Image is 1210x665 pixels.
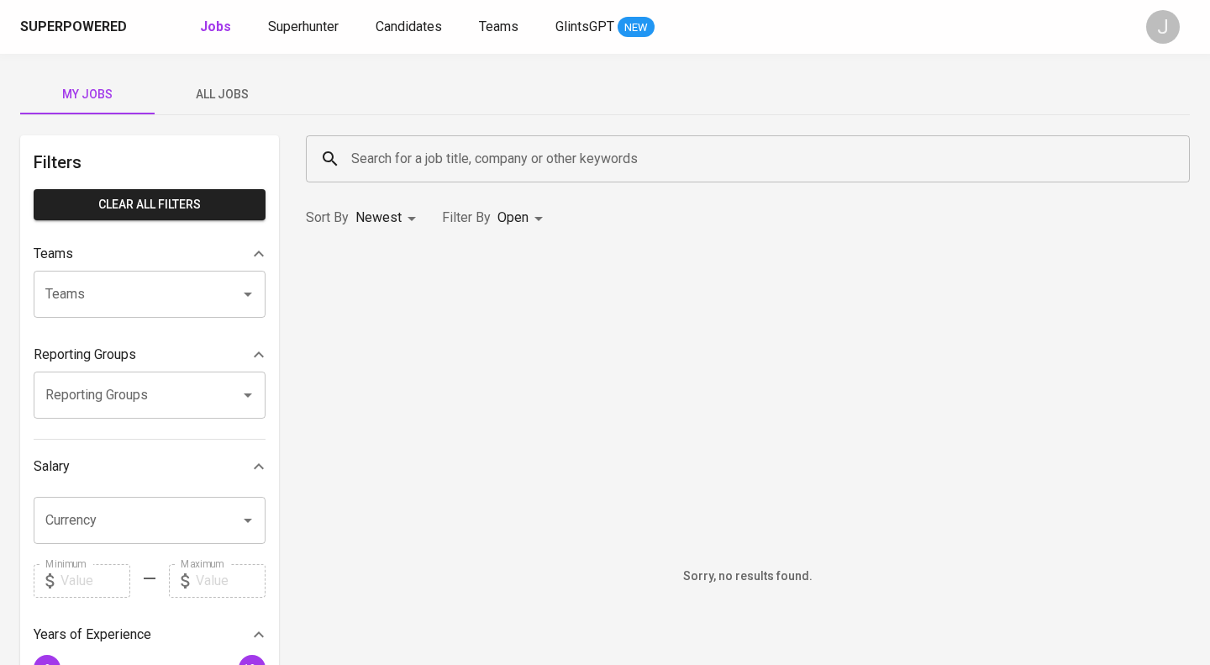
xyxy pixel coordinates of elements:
[34,189,266,220] button: Clear All filters
[306,567,1190,586] h6: Sorry, no results found.
[34,149,266,176] h6: Filters
[442,208,491,228] p: Filter By
[20,18,127,37] div: Superpowered
[20,14,153,40] a: Superpoweredapp logo
[47,194,252,215] span: Clear All filters
[34,237,266,271] div: Teams
[200,18,231,34] b: Jobs
[479,18,518,34] span: Teams
[34,450,266,483] div: Salary
[236,509,260,532] button: Open
[497,203,549,234] div: Open
[1146,10,1180,44] div: J
[497,209,529,225] span: Open
[34,345,136,365] p: Reporting Groups
[268,18,339,34] span: Superhunter
[130,14,153,40] img: app logo
[60,564,130,598] input: Value
[376,17,445,38] a: Candidates
[376,18,442,34] span: Candidates
[34,457,70,477] p: Salary
[555,18,614,34] span: GlintsGPT
[196,564,266,598] input: Value
[34,618,266,652] div: Years of Experience
[306,208,349,228] p: Sort By
[34,244,73,264] p: Teams
[236,383,260,407] button: Open
[34,625,151,645] p: Years of Experience
[268,17,342,38] a: Superhunter
[555,17,655,38] a: GlintsGPT NEW
[355,208,402,228] p: Newest
[165,84,279,105] span: All Jobs
[622,291,874,543] img: yH5BAEAAAAALAAAAAABAAEAAAIBRAA7
[34,338,266,372] div: Reporting Groups
[618,19,655,36] span: NEW
[200,17,234,38] a: Jobs
[30,84,145,105] span: My Jobs
[236,282,260,306] button: Open
[479,17,522,38] a: Teams
[355,203,422,234] div: Newest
